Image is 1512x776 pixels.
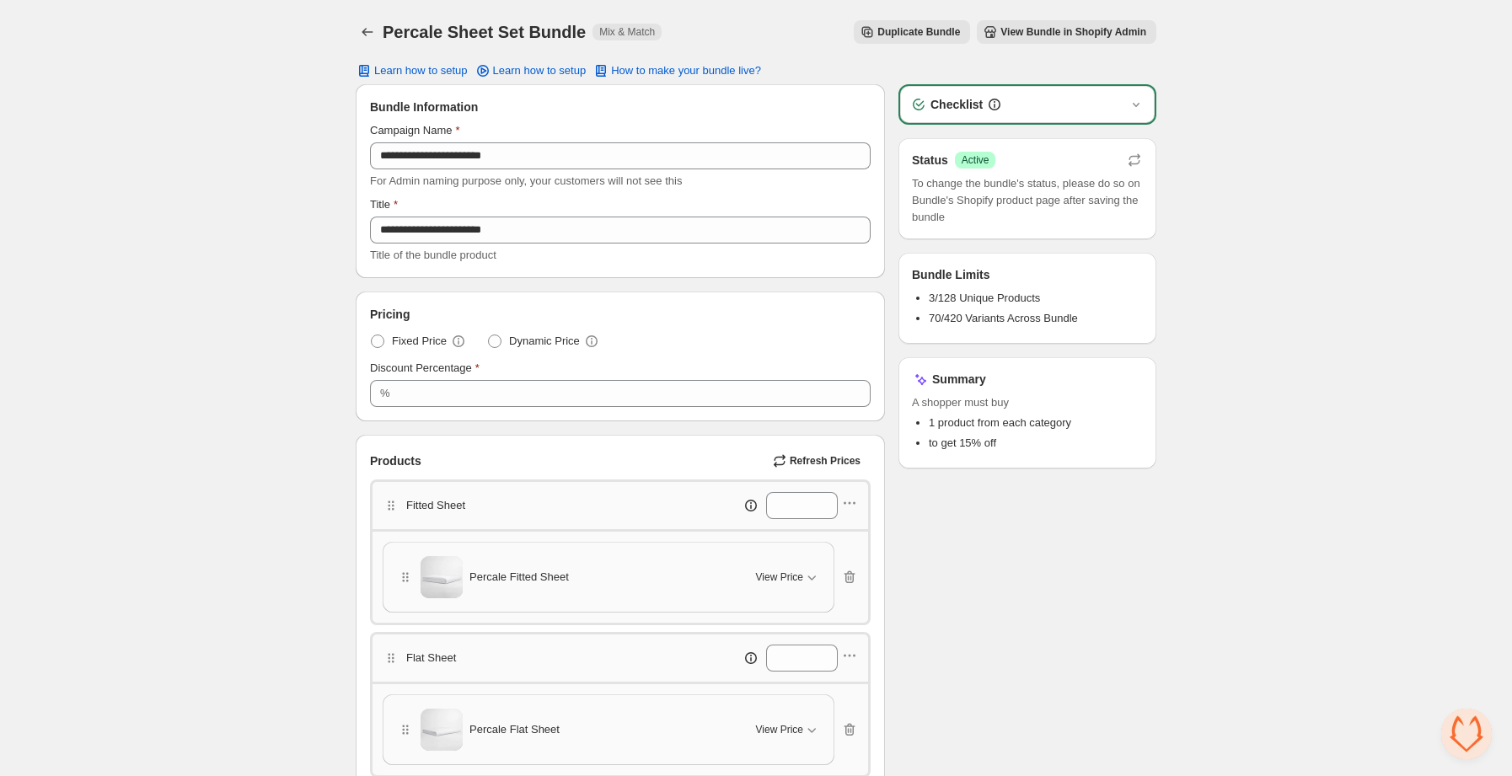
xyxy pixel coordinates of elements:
button: Learn how to setup [346,59,478,83]
span: To change the bundle's status, please do so on Bundle's Shopify product page after saving the bundle [912,175,1143,226]
span: How to make your bundle live? [611,64,761,78]
span: Fixed Price [392,333,447,350]
button: How to make your bundle live? [582,59,771,83]
div: Відкритий чат [1441,709,1492,759]
h3: Status [912,152,948,169]
span: Mix & Match [599,25,655,39]
span: Duplicate Bundle [877,25,960,39]
span: Bundle Information [370,99,478,115]
span: Pricing [370,306,410,323]
p: Flat Sheet [406,650,456,666]
span: 70/420 Variants Across Bundle [929,312,1078,324]
button: Back [356,20,379,44]
span: Percale Flat Sheet [469,721,560,738]
span: 3/128 Unique Products [929,292,1040,304]
button: View Bundle in Shopify Admin [977,20,1156,44]
h3: Bundle Limits [912,266,990,283]
span: View Price [756,570,803,584]
label: Discount Percentage [370,360,480,377]
div: % [380,385,390,402]
span: Dynamic Price [509,333,580,350]
img: Percale Flat Sheet [421,709,463,751]
label: Title [370,196,398,213]
button: View Price [746,564,830,591]
span: View Bundle in Shopify Admin [1000,25,1146,39]
button: Duplicate Bundle [854,20,970,44]
span: Learn how to setup [374,64,468,78]
a: Learn how to setup [464,59,597,83]
button: View Price [746,716,830,743]
span: Products [370,452,421,469]
li: to get 15% off [929,435,1143,452]
h3: Checklist [930,96,983,113]
span: Percale Fitted Sheet [469,569,569,586]
span: View Price [756,723,803,736]
span: Refresh Prices [790,454,861,468]
button: Refresh Prices [766,449,871,473]
span: Title of the bundle product [370,249,496,261]
span: For Admin naming purpose only, your customers will not see this [370,174,682,187]
label: Campaign Name [370,122,460,139]
span: Learn how to setup [493,64,587,78]
span: Active [962,153,989,167]
h1: Percale Sheet Set Bundle [383,22,586,42]
img: Percale Fitted Sheet [421,556,463,598]
span: A shopper must buy [912,394,1143,411]
p: Fitted Sheet [406,497,465,514]
li: 1 product from each category [929,415,1143,431]
h3: Summary [932,371,986,388]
